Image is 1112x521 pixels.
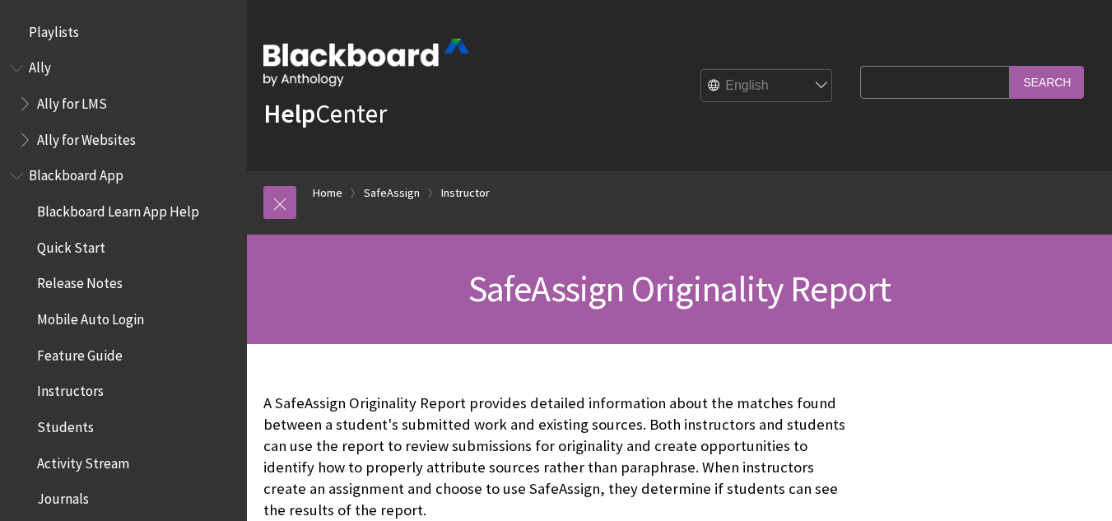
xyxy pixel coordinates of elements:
span: Instructors [37,378,104,400]
span: Ally for Websites [37,126,136,148]
nav: Book outline for Anthology Ally Help [10,54,237,154]
span: Mobile Auto Login [37,305,144,328]
span: Students [37,413,94,435]
span: Activity Stream [37,449,129,472]
img: Blackboard by Anthology [263,39,469,86]
span: Feature Guide [37,342,123,364]
a: Instructor [441,183,490,203]
input: Search [1010,66,1084,98]
a: HelpCenter [263,97,387,130]
select: Site Language Selector [701,70,833,103]
span: Ally [29,54,51,77]
a: SafeAssign [364,183,420,203]
span: SafeAssign Originality Report [468,266,891,311]
span: Release Notes [37,270,123,292]
span: Blackboard App [29,162,123,184]
span: Blackboard Learn App Help [37,198,199,220]
span: Quick Start [37,234,105,256]
span: Ally for LMS [37,90,107,112]
a: Home [313,183,342,203]
nav: Book outline for Playlists [10,18,237,46]
span: Playlists [29,18,79,40]
strong: Help [263,97,315,130]
span: Journals [37,486,89,508]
